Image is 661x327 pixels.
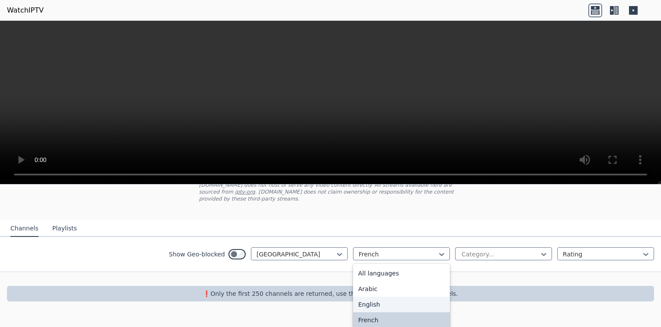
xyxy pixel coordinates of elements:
div: All languages [353,265,450,281]
div: Arabic [353,281,450,297]
button: Playlists [52,220,77,237]
button: Channels [10,220,39,237]
a: WatchIPTV [7,5,44,16]
a: iptv-org [235,189,255,195]
p: [DOMAIN_NAME] does not host or serve any video content directly. All streams available here are s... [199,181,462,202]
div: English [353,297,450,312]
p: ❗️Only the first 250 channels are returned, use the filters to narrow down channels. [10,289,651,298]
label: Show Geo-blocked [169,250,225,259]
